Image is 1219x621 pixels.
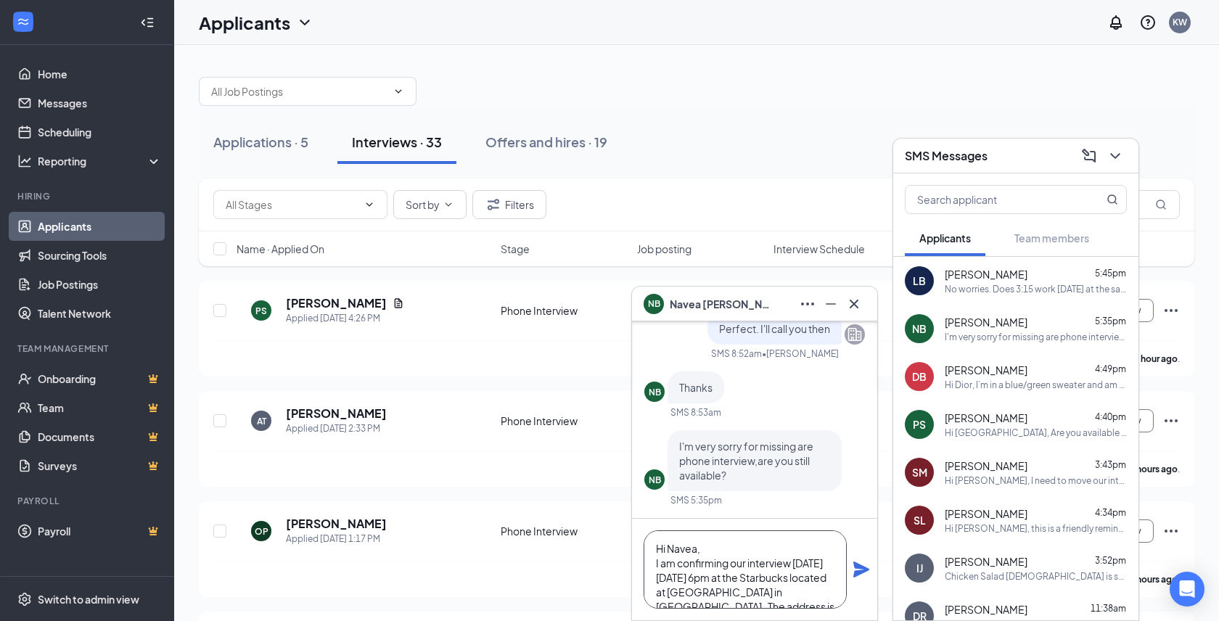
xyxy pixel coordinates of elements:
a: Sourcing Tools [38,241,162,270]
span: 5:35pm [1095,316,1126,326]
span: [PERSON_NAME] [945,411,1027,425]
span: 4:40pm [1095,411,1126,422]
span: [PERSON_NAME] [945,267,1027,281]
svg: Company [846,326,863,343]
a: Talent Network [38,299,162,328]
span: 4:34pm [1095,507,1126,518]
a: OnboardingCrown [38,364,162,393]
span: [PERSON_NAME] [945,506,1027,521]
svg: ChevronDown [364,199,375,210]
h3: SMS Messages [905,148,988,164]
button: Filter Filters [472,190,546,219]
div: Switch to admin view [38,592,139,606]
a: SurveysCrown [38,451,162,480]
svg: QuestionInfo [1139,14,1157,31]
div: Hiring [17,190,159,202]
svg: MagnifyingGlass [1107,194,1118,205]
div: Applications · 5 [213,133,308,151]
svg: Notifications [1107,14,1125,31]
div: OP [255,525,268,538]
div: SM [912,465,927,480]
textarea: Hi Navea, I am confirming our interview [DATE][DATE] 6pm at the Starbucks located at [GEOGRAPHIC_... [644,530,847,609]
span: Stage [501,242,530,256]
svg: ChevronDown [393,86,404,97]
b: 3 hours ago [1130,464,1178,474]
svg: MagnifyingGlass [1155,199,1167,210]
div: LB [913,274,926,288]
h5: [PERSON_NAME] [286,406,387,421]
div: PS [255,305,267,317]
b: 4 hours ago [1130,574,1178,585]
svg: Settings [17,592,32,606]
a: Scheduling [38,118,162,147]
svg: Document [393,297,404,309]
button: Cross [842,292,866,316]
div: I'm very sorry for missing are phone interview,are you still available? [945,331,1127,343]
a: Home [38,59,162,89]
button: Minimize [819,292,842,316]
div: NB [649,474,661,486]
div: Payroll [17,495,159,507]
button: ChevronDown [1104,144,1127,168]
span: 11:38am [1091,603,1126,614]
svg: ComposeMessage [1080,147,1098,165]
h1: Applicants [199,10,290,35]
div: Chicken Salad [DEMOGRAPHIC_DATA] is so excited for you to join our team! Do you know anyone else ... [945,570,1127,583]
svg: Ellipses [1162,412,1180,429]
div: Hi Dior, I’m in a blue/green sweater and am at the last table at [GEOGRAPHIC_DATA] by the registers. [945,379,1127,391]
a: TeamCrown [38,393,162,422]
a: DocumentsCrown [38,422,162,451]
svg: Collapse [140,15,155,30]
input: Search applicant [906,186,1078,213]
svg: ChevronDown [443,199,454,210]
div: Hi [PERSON_NAME], I need to move our interview to a different Starbucks location. Are you able to... [945,474,1127,487]
div: Applied [DATE] 2:33 PM [286,421,387,436]
span: [PERSON_NAME] [945,458,1027,473]
div: SMS 8:52am [711,347,762,360]
svg: Plane [853,561,870,578]
button: ComposeMessage [1078,144,1101,168]
span: Team members [1014,231,1089,244]
svg: ChevronDown [296,14,313,31]
div: NB [649,386,661,398]
span: Name · Applied On [237,242,324,256]
a: PayrollCrown [38,517,162,546]
span: Navea [PERSON_NAME] [670,296,771,312]
svg: Ellipses [1162,302,1180,319]
a: Applicants [38,212,162,241]
div: Open Intercom Messenger [1170,572,1204,606]
span: Thanks [679,381,713,394]
div: No worries. Does 3:15 work [DATE] at the same location? [945,283,1127,295]
div: Phone Interview [501,303,628,318]
h5: [PERSON_NAME] [286,295,387,311]
span: [PERSON_NAME] [945,363,1027,377]
svg: Minimize [822,295,840,313]
div: Phone Interview [501,524,628,538]
div: IJ [916,561,923,575]
svg: Analysis [17,154,32,168]
span: • [PERSON_NAME] [762,347,839,360]
span: 4:49pm [1095,363,1126,374]
a: Job Postings [38,270,162,299]
div: Phone Interview [501,414,628,428]
h5: [PERSON_NAME] [286,516,387,532]
a: Messages [38,89,162,118]
div: SL [914,513,926,527]
div: Team Management [17,342,159,355]
span: 5:45pm [1095,268,1126,279]
svg: Ellipses [1162,522,1180,540]
div: Applied [DATE] 1:17 PM [286,532,387,546]
div: Applied [DATE] 4:26 PM [286,311,404,326]
span: Applicants [919,231,971,244]
div: DB [912,369,927,384]
div: Offers and hires · 19 [485,133,607,151]
button: Ellipses [796,292,819,316]
span: Interview Schedule [773,242,865,256]
div: Hi [PERSON_NAME], this is a friendly reminder. To move forward with your application for Sandwich... [945,522,1127,535]
input: All Stages [226,197,358,213]
span: Job posting [637,242,691,256]
span: [PERSON_NAME] [945,315,1027,329]
div: Reporting [38,154,163,168]
span: I'm very sorry for missing are phone interview,are you still available? [679,440,813,482]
